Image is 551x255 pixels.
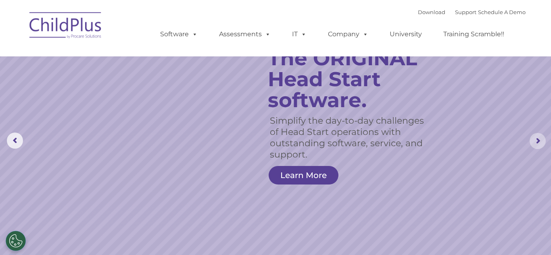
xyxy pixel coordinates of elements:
img: ChildPlus by Procare Solutions [25,6,106,47]
a: Assessments [211,26,279,42]
a: Learn More [269,166,338,185]
a: Schedule A Demo [478,9,526,15]
span: Last name [112,53,137,59]
button: Cookies Settings [6,231,26,251]
a: Support [455,9,476,15]
a: Download [418,9,445,15]
a: Training Scramble!! [435,26,512,42]
a: University [382,26,430,42]
a: Software [152,26,206,42]
rs-layer: The ORIGINAL Head Start software. [268,48,440,111]
span: Phone number [112,86,146,92]
a: Company [320,26,376,42]
font: | [418,9,526,15]
rs-layer: Simplify the day-to-day challenges of Head Start operations with outstanding software, service, a... [270,115,431,160]
a: IT [284,26,315,42]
